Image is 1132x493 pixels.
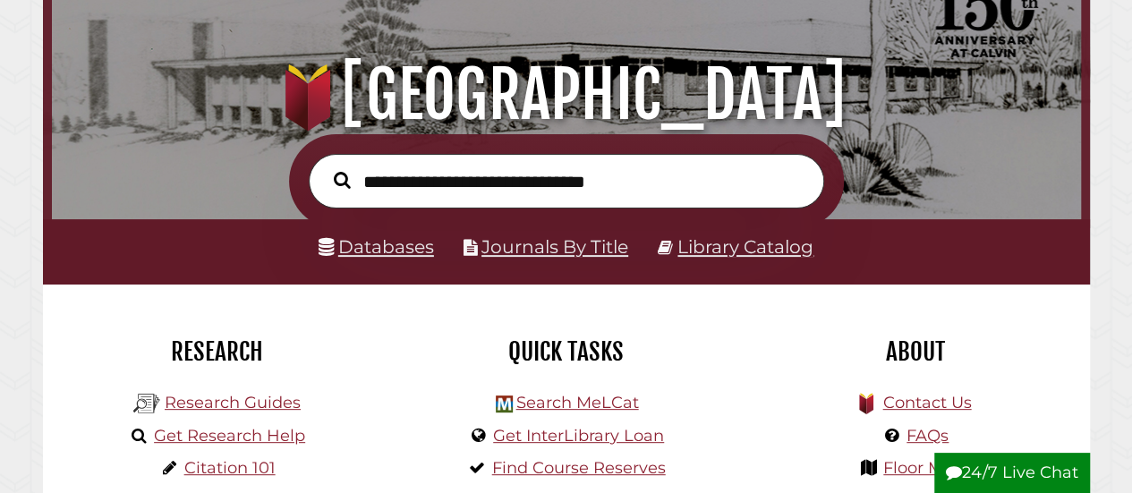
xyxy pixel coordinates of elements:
[405,336,728,367] h2: Quick Tasks
[184,458,276,478] a: Citation 101
[515,393,638,412] a: Search MeLCat
[882,393,971,412] a: Contact Us
[754,336,1077,367] h2: About
[496,395,513,412] img: Hekman Library Logo
[319,235,434,258] a: Databases
[677,235,813,258] a: Library Catalog
[325,167,360,193] button: Search
[883,458,972,478] a: Floor Maps
[492,458,666,478] a: Find Course Reserves
[493,426,664,446] a: Get InterLibrary Loan
[165,393,301,412] a: Research Guides
[481,235,628,258] a: Journals By Title
[154,426,305,446] a: Get Research Help
[334,171,351,189] i: Search
[68,55,1063,134] h1: [GEOGRAPHIC_DATA]
[906,426,949,446] a: FAQs
[133,390,160,417] img: Hekman Library Logo
[56,336,379,367] h2: Research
